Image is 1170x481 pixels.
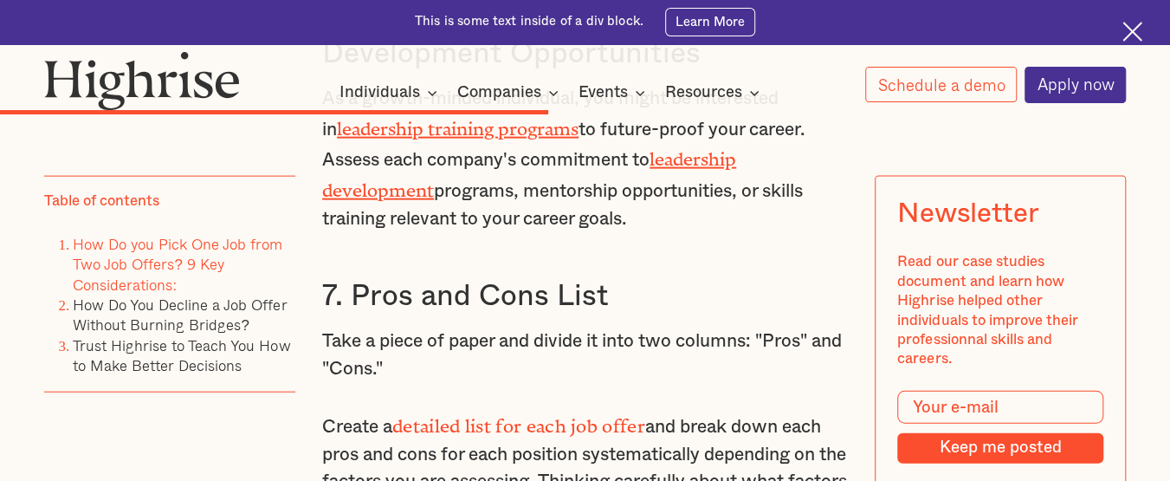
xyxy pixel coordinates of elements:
input: Keep me posted [897,433,1103,464]
div: Companies [457,82,541,103]
div: Events [579,82,650,103]
a: How Do you Pick One Job from Two Job Offers? 9 Key Considerations: [73,231,282,296]
div: Newsletter [897,198,1038,231]
a: How Do You Decline a Job Offer Without Burning Bridges? [73,293,287,336]
div: Individuals [339,82,443,103]
a: leadership training programs [337,119,579,130]
div: Companies [457,82,564,103]
input: Your e-mail [897,391,1103,424]
a: Apply now [1025,67,1127,103]
a: Trust Highrise to Teach You How to Make Better Decisions [73,334,290,377]
strong: detailed list for each job offer [392,416,645,427]
p: As a growth-minded individual, you might be interested in to future-proof your career. Assess eac... [322,85,848,232]
a: Schedule a demo [865,67,1018,102]
div: Events [579,82,628,103]
form: Modal Form [897,391,1103,464]
div: Read our case studies document and learn how Highrise helped other individuals to improve their p... [897,252,1103,369]
p: Take a piece of paper and divide it into two columns: "Pros" and "Cons." [322,328,848,382]
div: Resources [665,82,742,103]
div: Resources [665,82,765,103]
div: Individuals [339,82,420,103]
h3: 7. Pros and Cons List [322,278,848,315]
a: Learn More [665,8,755,36]
div: Table of contents [44,192,159,211]
img: Highrise logo [44,51,240,110]
div: This is some text inside of a div block. [415,13,643,30]
img: Cross icon [1122,22,1142,42]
